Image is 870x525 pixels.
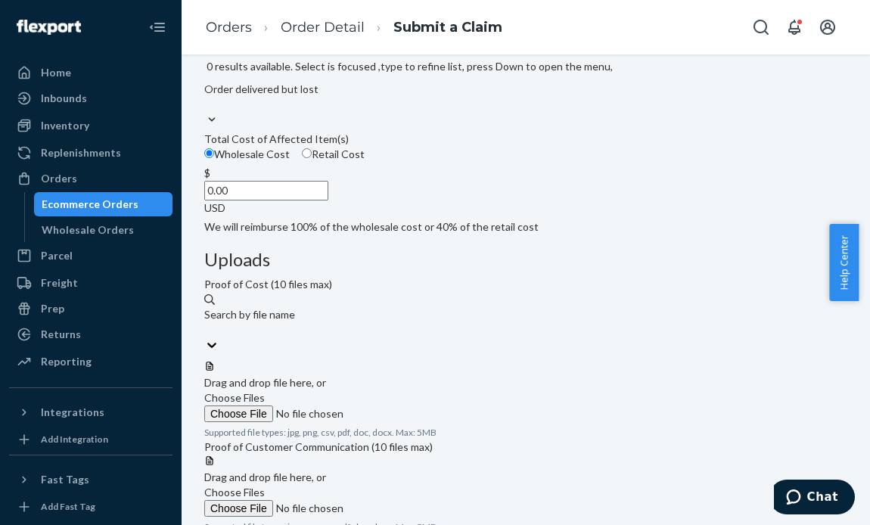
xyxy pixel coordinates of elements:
div: Order delivered but lost [204,82,847,97]
a: Inventory [9,113,172,138]
div: Integrations [41,405,104,420]
button: Open account menu [813,12,843,42]
a: Inbounds [9,86,172,110]
h3: Uploads [204,250,847,269]
a: Parcel [9,244,172,268]
span: Choose Files [204,391,265,404]
a: Home [9,61,172,85]
button: Help Center [829,224,859,301]
div: Search by file name [204,307,847,322]
div: Ecommerce Orders [42,197,138,212]
span: Wholesale Cost [214,148,290,160]
div: Drag and drop file here, or [204,470,847,485]
div: Fast Tags [41,472,89,487]
a: Prep [9,297,172,321]
a: Returns [9,322,172,346]
span: Total Cost of Affected Item(s) [204,132,349,145]
iframe: Opens a widget where you can chat to one of our agents [774,480,855,517]
p: We will reimburse 100% of the wholesale cost or 40% of the retail cost [204,219,847,235]
a: Submit a Claim [393,19,502,36]
div: Home [41,65,71,80]
div: Replenishments [41,145,121,160]
img: Flexport logo [17,20,81,35]
input: Wholesale Cost [204,148,214,158]
button: Open Search Box [746,12,776,42]
div: Add Fast Tag [41,500,95,513]
input: Retail Cost [302,148,312,158]
input: Search by file name [204,322,206,337]
div: Inventory [41,118,89,133]
div: Freight [41,275,78,290]
ol: breadcrumbs [194,5,514,50]
div: Prep [41,301,64,316]
a: Add Fast Tag [9,498,172,516]
div: Orders [41,171,77,186]
a: Wholesale Orders [34,218,173,242]
button: Open notifications [779,12,809,42]
button: Integrations [9,400,172,424]
a: Freight [9,271,172,295]
span: Choose Files [204,486,265,499]
span: Retail Cost [312,148,365,160]
div: $ [204,166,847,181]
div: Drag and drop file here, or [204,375,847,390]
div: Parcel [41,248,73,263]
div: Reporting [41,354,92,369]
span: Proof of Cost (10 files max) [204,278,332,290]
div: USD [204,200,847,216]
input: Choose Files [204,500,410,517]
button: Close Navigation [142,12,172,42]
a: Reporting [9,349,172,374]
input: $USD [204,181,328,200]
div: Inbounds [41,91,87,106]
button: Fast Tags [9,468,172,492]
input: Choose Files [204,405,410,422]
a: Orders [9,166,172,191]
a: Order Detail [281,19,365,36]
div: Returns [41,327,81,342]
a: Orders [206,19,252,36]
a: Ecommerce Orders [34,192,173,216]
div: Add Integration [41,433,108,446]
a: Add Integration [9,430,172,449]
div: Wholesale Orders [42,222,134,238]
a: Replenishments [9,141,172,165]
span: Proof of Customer Communication (10 files max) [204,440,433,453]
p: Supported file types: jpg, png, csv, pdf, doc, docx. Max: 5MB [204,426,847,439]
p: 0 results available. Select is focused ,type to refine list, press Down to open the menu, [204,59,847,74]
